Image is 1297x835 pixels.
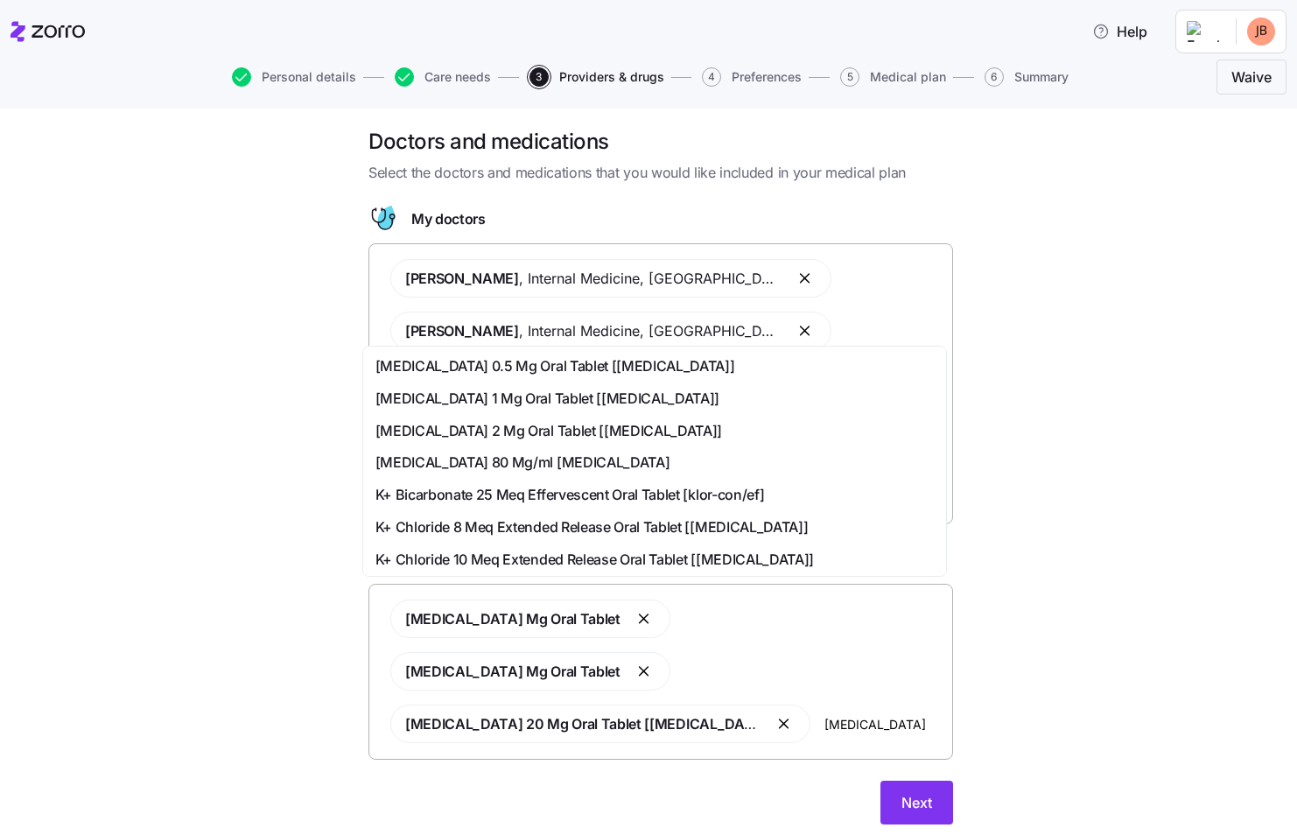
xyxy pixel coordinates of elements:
[824,714,942,733] input: Search your medications
[840,67,946,87] button: 5Medical plan
[529,67,549,87] span: 3
[405,268,782,290] span: , Internal Medicine , [GEOGRAPHIC_DATA], [GEOGRAPHIC_DATA]
[368,205,397,233] svg: Doctor figure
[702,67,721,87] span: 4
[405,270,519,287] span: [PERSON_NAME]
[559,71,664,83] span: Providers & drugs
[391,67,491,87] a: Care needs
[1231,67,1272,88] span: Waive
[375,484,765,506] span: K+ Bicarbonate 25 Meq Effervescent Oral Tablet [klor-con/ef]
[232,67,356,87] button: Personal details
[424,71,491,83] span: Care needs
[1092,21,1147,42] span: Help
[368,162,953,184] span: Select the doctors and medications that you would like included in your medical plan
[526,67,664,87] a: 3Providers & drugs
[1014,71,1069,83] span: Summary
[880,781,953,824] button: Next
[1187,21,1222,42] img: Employer logo
[375,452,670,474] span: [MEDICAL_DATA] 80 Mg/ml [MEDICAL_DATA]
[405,663,620,680] span: [MEDICAL_DATA] Mg Oral Tablet
[405,715,772,733] span: [MEDICAL_DATA] 20 Mg Oral Tablet [[MEDICAL_DATA]]
[395,67,491,87] button: Care needs
[368,128,953,155] h1: Doctors and medications
[228,67,356,87] a: Personal details
[375,388,720,410] span: [MEDICAL_DATA] 1 Mg Oral Tablet [[MEDICAL_DATA]]
[1247,18,1275,46] img: 523053808f17d33bf15ca9022b1af8d2
[732,71,802,83] span: Preferences
[405,610,620,628] span: [MEDICAL_DATA] Mg Oral Tablet
[1216,60,1286,95] button: Waive
[985,67,1069,87] button: 6Summary
[411,208,486,230] span: My doctors
[901,792,932,813] span: Next
[405,322,519,340] span: [PERSON_NAME]
[375,420,723,442] span: [MEDICAL_DATA] 2 Mg Oral Tablet [[MEDICAL_DATA]]
[375,549,815,571] span: K+ Chloride 10 Meq Extended Release Oral Tablet [[MEDICAL_DATA]]
[405,320,782,342] span: , Internal Medicine , [GEOGRAPHIC_DATA], [GEOGRAPHIC_DATA]
[870,71,946,83] span: Medical plan
[375,516,809,538] span: K+ Chloride 8 Meq Extended Release Oral Tablet [[MEDICAL_DATA]]
[840,67,859,87] span: 5
[1078,14,1161,49] button: Help
[702,67,802,87] button: 4Preferences
[375,355,735,377] span: [MEDICAL_DATA] 0.5 Mg Oral Tablet [[MEDICAL_DATA]]
[985,67,1004,87] span: 6
[262,71,356,83] span: Personal details
[529,67,664,87] button: 3Providers & drugs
